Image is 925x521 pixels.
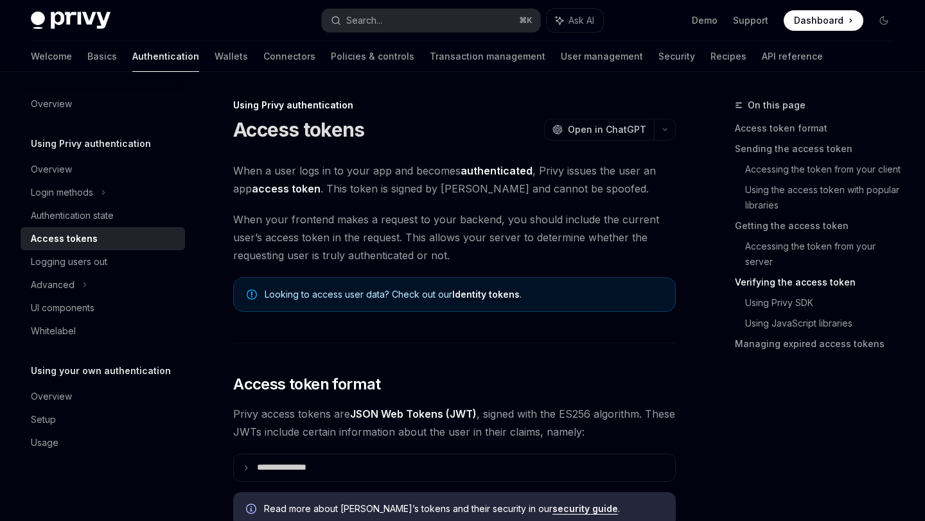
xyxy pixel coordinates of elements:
[350,407,477,421] a: JSON Web Tokens (JWT)
[735,334,904,354] a: Managing expired access tokens
[31,277,75,293] div: Advanced
[745,236,904,272] a: Accessing the token from your server
[322,9,540,32] button: Search...⌘K
[31,96,72,112] div: Overview
[21,431,185,454] a: Usage
[710,41,746,72] a: Recipes
[735,216,904,236] a: Getting the access token
[568,123,646,136] span: Open in ChatGPT
[735,272,904,293] a: Verifying the access token
[21,296,185,320] a: UI components
[87,41,117,72] a: Basics
[233,210,676,264] span: When your frontend makes a request to your backend, you should include the current user’s access ...
[31,12,110,30] img: dark logo
[31,162,72,177] div: Overview
[748,98,806,113] span: On this page
[31,300,94,316] div: UI components
[132,41,199,72] a: Authentication
[745,293,904,313] a: Using Privy SDK
[544,119,654,141] button: Open in ChatGPT
[246,504,259,517] svg: Info
[31,323,76,339] div: Whitelabel
[247,289,257,300] svg: Note
[762,41,823,72] a: API reference
[21,158,185,181] a: Overview
[31,185,93,200] div: Login methods
[745,313,904,334] a: Using JavaScript libraries
[21,320,185,343] a: Whitelabel
[233,99,676,112] div: Using Privy authentication
[519,15,533,26] span: ⌘ K
[31,231,98,246] div: Access tokens
[547,9,603,32] button: Ask AI
[21,408,185,431] a: Setup
[233,162,676,198] span: When a user logs in to your app and becomes , Privy issues the user an app . This token is signed...
[31,254,107,269] div: Logging users out
[233,374,381,395] span: Access token format
[21,227,185,250] a: Access tokens
[215,41,248,72] a: Wallets
[233,405,676,441] span: Privy access tokens are , signed with the ES256 algorithm. These JWTs include certain information...
[31,435,58,450] div: Usage
[658,41,695,72] a: Security
[21,92,185,115] a: Overview
[874,10,894,31] button: Toggle dark mode
[561,41,643,72] a: User management
[745,159,904,180] a: Accessing the token from your client
[21,204,185,227] a: Authentication state
[552,503,618,515] a: security guide
[31,136,151,151] h5: Using Privy authentication
[31,208,114,223] div: Authentication state
[452,289,520,300] a: Identity tokens
[745,180,904,216] a: Using the access token with popular libraries
[430,41,545,72] a: Transaction management
[233,118,364,141] h1: Access tokens
[784,10,863,31] a: Dashboard
[265,288,662,301] span: Looking to access user data? Check out our .
[31,41,72,72] a: Welcome
[568,14,594,27] span: Ask AI
[794,14,843,27] span: Dashboard
[735,118,904,139] a: Access token format
[31,412,56,427] div: Setup
[252,182,321,195] strong: access token
[461,164,533,177] strong: authenticated
[331,41,414,72] a: Policies & controls
[21,385,185,408] a: Overview
[735,139,904,159] a: Sending the access token
[346,13,382,28] div: Search...
[263,41,315,72] a: Connectors
[733,14,768,27] a: Support
[21,250,185,273] a: Logging users out
[31,389,72,404] div: Overview
[264,502,663,515] span: Read more about [PERSON_NAME]’s tokens and their security in our .
[31,363,171,379] h5: Using your own authentication
[692,14,718,27] a: Demo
